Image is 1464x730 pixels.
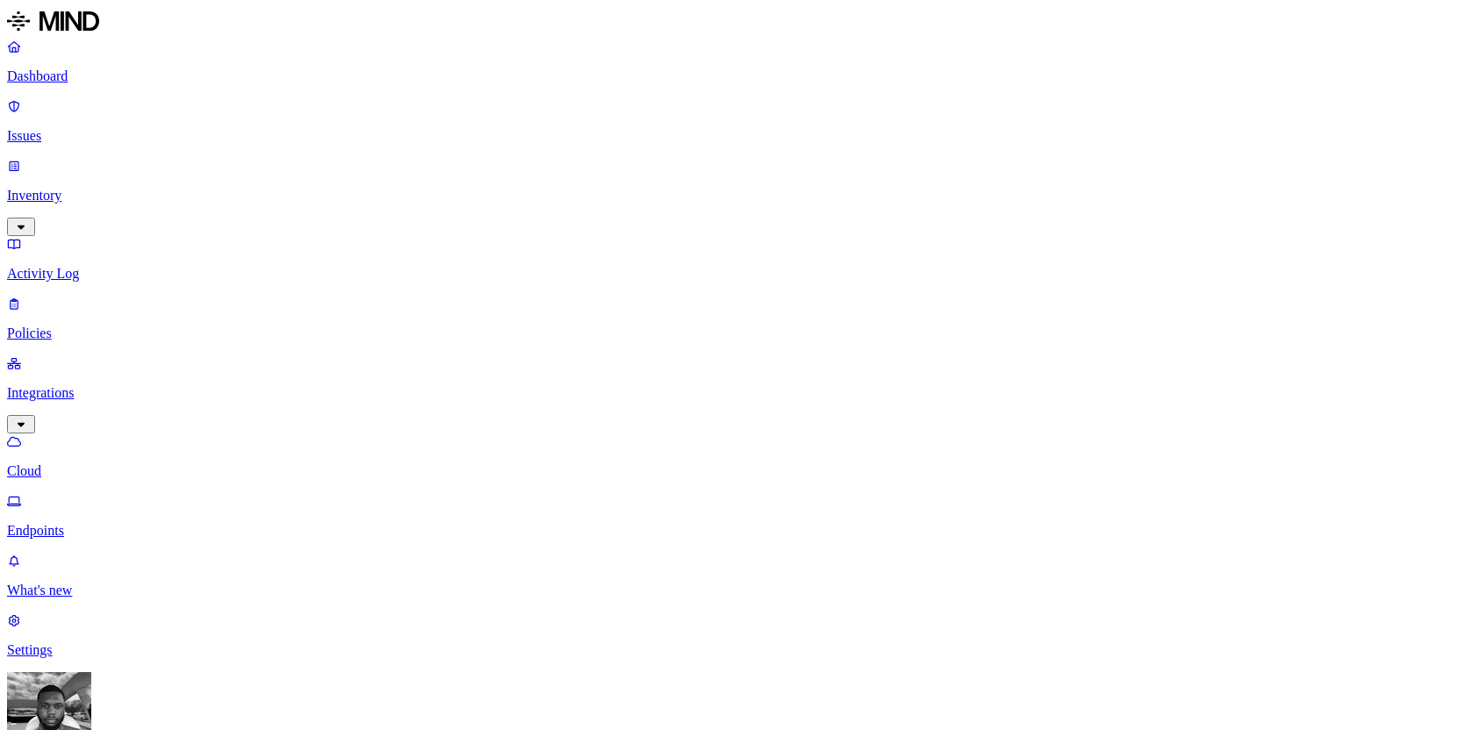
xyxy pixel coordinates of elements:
p: Dashboard [7,68,1457,84]
p: Cloud [7,463,1457,479]
p: Inventory [7,188,1457,204]
p: Activity Log [7,266,1457,282]
p: Policies [7,326,1457,341]
img: MIND [7,7,99,35]
p: Issues [7,128,1457,144]
p: Settings [7,642,1457,658]
p: What's new [7,583,1457,598]
p: Integrations [7,385,1457,401]
p: Endpoints [7,523,1457,539]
